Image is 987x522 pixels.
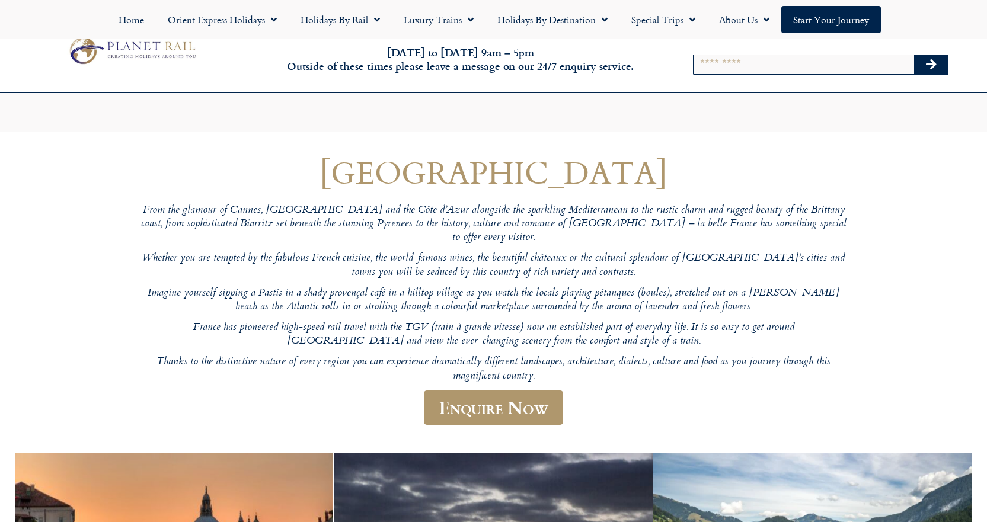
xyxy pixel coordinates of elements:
a: Holidays by Rail [289,6,392,33]
a: Orient Express Holidays [156,6,289,33]
h6: [DATE] to [DATE] 9am – 5pm Outside of these times please leave a message on our 24/7 enquiry serv... [266,46,655,73]
h1: [GEOGRAPHIC_DATA] [138,155,849,190]
p: Thanks to the distinctive nature of every region you can experience dramatically different landsc... [138,356,849,383]
a: Special Trips [619,6,707,33]
a: Home [107,6,156,33]
img: Planet Rail Train Holidays Logo [64,34,200,68]
p: Imagine yourself sipping a Pastis in a shady provençal café in a hilltop village as you watch the... [138,287,849,315]
a: Enquire Now [424,390,563,425]
a: Luxury Trains [392,6,485,33]
a: Holidays by Destination [485,6,619,33]
button: Search [914,55,948,74]
a: Start your Journey [781,6,881,33]
p: France has pioneered high-speed rail travel with the TGV (train à grande vitesse) now an establis... [138,321,849,349]
nav: Menu [6,6,981,33]
p: From the glamour of Cannes, [GEOGRAPHIC_DATA] and the Côte d’Azur alongside the sparkling Mediter... [138,204,849,245]
a: About Us [707,6,781,33]
p: Whether you are tempted by the fabulous French cuisine, the world-famous wines, the beautiful châ... [138,252,849,280]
